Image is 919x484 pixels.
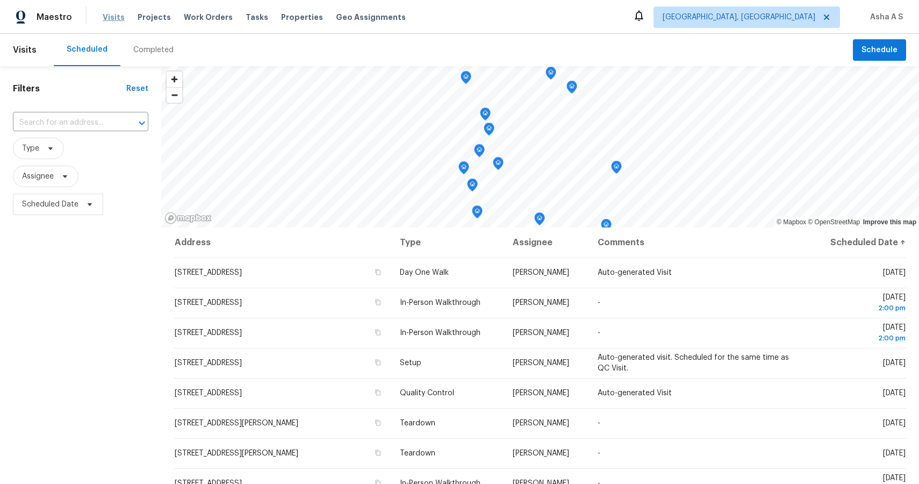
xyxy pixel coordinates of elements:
[817,294,906,314] span: [DATE]
[513,299,569,307] span: [PERSON_NAME]
[598,299,600,307] span: -
[883,450,906,457] span: [DATE]
[504,227,589,258] th: Assignee
[400,419,435,427] span: Teardown
[474,144,485,161] div: Map marker
[513,419,569,427] span: [PERSON_NAME]
[863,218,916,226] a: Improve this map
[22,143,39,154] span: Type
[484,123,494,139] div: Map marker
[461,71,471,88] div: Map marker
[175,269,242,276] span: [STREET_ADDRESS]
[601,219,612,236] div: Map marker
[373,358,383,367] button: Copy Address
[167,87,182,103] button: Zoom out
[611,161,622,177] div: Map marker
[373,267,383,277] button: Copy Address
[391,227,504,258] th: Type
[246,13,268,21] span: Tasks
[373,328,383,337] button: Copy Address
[67,44,107,55] div: Scheduled
[22,199,78,210] span: Scheduled Date
[184,12,233,23] span: Work Orders
[174,227,391,258] th: Address
[103,12,125,23] span: Visits
[598,419,600,427] span: -
[853,39,906,61] button: Schedule
[167,88,182,103] span: Zoom out
[175,389,242,397] span: [STREET_ADDRESS]
[373,418,383,428] button: Copy Address
[37,12,72,23] span: Maestro
[13,83,126,94] h1: Filters
[472,205,483,222] div: Map marker
[809,227,906,258] th: Scheduled Date ↑
[513,450,569,457] span: [PERSON_NAME]
[883,359,906,367] span: [DATE]
[513,329,569,337] span: [PERSON_NAME]
[164,212,212,224] a: Mapbox homepage
[400,269,449,276] span: Day One Walk
[545,67,556,83] div: Map marker
[883,269,906,276] span: [DATE]
[598,450,600,457] span: -
[400,299,480,307] span: In-Person Walkthrough
[534,212,545,229] div: Map marker
[400,450,435,457] span: Teardown
[134,116,149,131] button: Open
[373,297,383,307] button: Copy Address
[175,419,298,427] span: [STREET_ADDRESS][PERSON_NAME]
[138,12,171,23] span: Projects
[598,329,600,337] span: -
[336,12,406,23] span: Geo Assignments
[817,324,906,344] span: [DATE]
[513,269,569,276] span: [PERSON_NAME]
[400,389,454,397] span: Quality Control
[281,12,323,23] span: Properties
[175,359,242,367] span: [STREET_ADDRESS]
[167,72,182,87] button: Zoom in
[13,38,37,62] span: Visits
[777,218,806,226] a: Mapbox
[400,329,480,337] span: In-Person Walkthrough
[866,12,903,23] span: Asha A S
[458,161,469,178] div: Map marker
[861,44,898,57] span: Schedule
[598,354,789,372] span: Auto-generated visit. Scheduled for the same time as QC Visit.
[161,66,919,227] canvas: Map
[598,389,672,397] span: Auto-generated Visit
[883,419,906,427] span: [DATE]
[817,303,906,314] div: 2:00 pm
[175,450,298,457] span: [STREET_ADDRESS][PERSON_NAME]
[513,389,569,397] span: [PERSON_NAME]
[22,171,54,182] span: Assignee
[126,83,148,94] div: Reset
[493,157,504,174] div: Map marker
[883,389,906,397] span: [DATE]
[589,227,809,258] th: Comments
[808,218,860,226] a: OpenStreetMap
[133,45,174,55] div: Completed
[175,329,242,337] span: [STREET_ADDRESS]
[400,359,421,367] span: Setup
[467,179,478,195] div: Map marker
[817,333,906,344] div: 2:00 pm
[598,269,672,276] span: Auto-generated Visit
[373,448,383,458] button: Copy Address
[513,359,569,367] span: [PERSON_NAME]
[13,115,118,131] input: Search for an address...
[175,299,242,307] span: [STREET_ADDRESS]
[663,12,815,23] span: [GEOGRAPHIC_DATA], [GEOGRAPHIC_DATA]
[566,81,577,97] div: Map marker
[480,108,491,124] div: Map marker
[373,388,383,397] button: Copy Address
